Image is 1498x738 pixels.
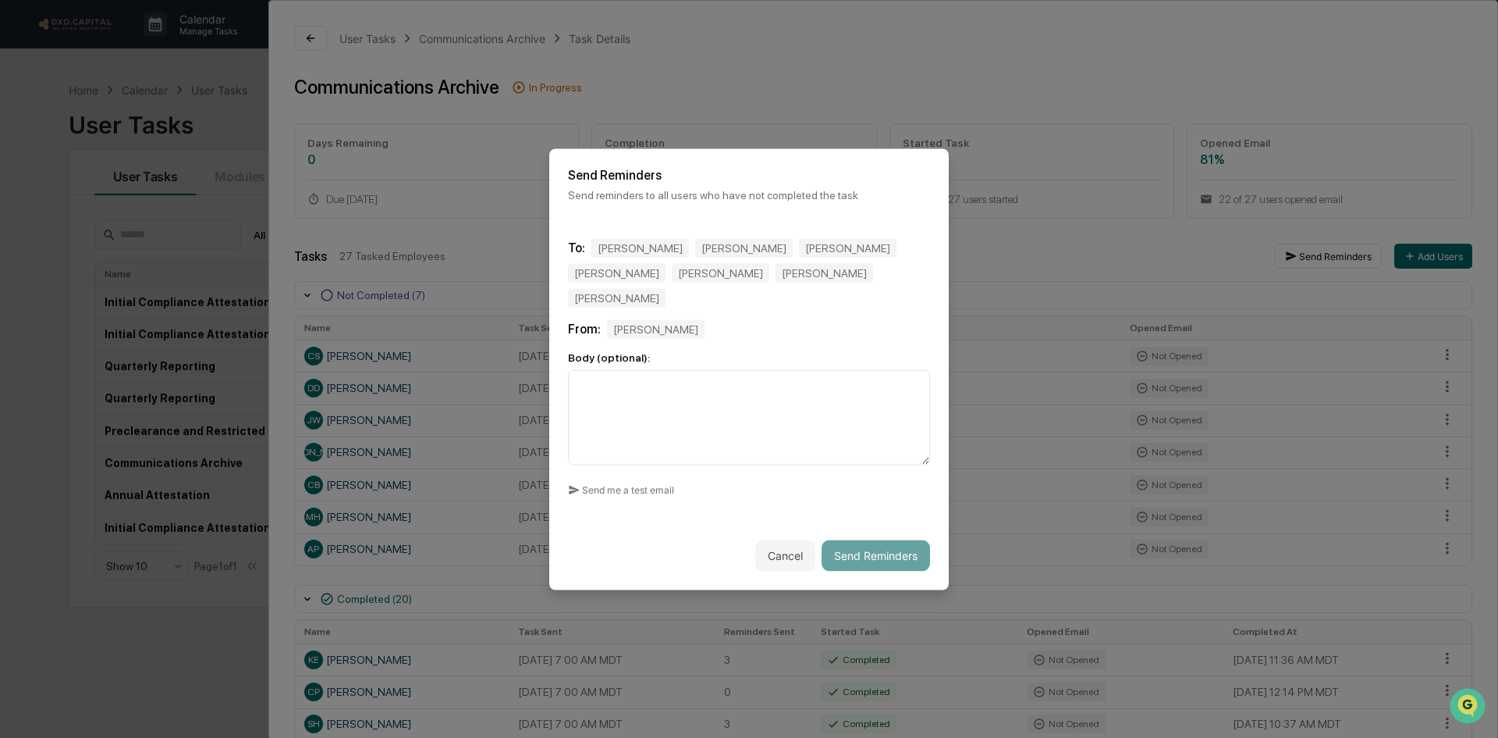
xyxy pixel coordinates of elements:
[568,322,601,337] span: From:
[672,263,769,282] div: [PERSON_NAME]
[568,263,666,282] div: [PERSON_NAME]
[129,197,193,212] span: Attestations
[799,238,896,257] div: [PERSON_NAME]
[607,319,705,338] div: [PERSON_NAME]
[568,288,666,307] div: [PERSON_NAME]
[113,198,126,211] div: 🗄️
[9,191,107,219] a: 🖐️Preclearance
[107,191,200,219] a: 🗄️Attestations
[265,124,284,143] button: Start new chat
[31,226,98,242] span: Data Lookup
[776,263,873,282] div: [PERSON_NAME]
[16,33,284,58] p: How can we help?
[1448,686,1490,729] iframe: Open customer support
[53,135,197,148] div: We're available if you need us!
[568,188,930,201] p: Send reminders to all users who have not completed the task
[110,264,189,276] a: Powered byPylon
[568,351,930,363] div: Body (optional):
[568,241,585,255] span: To:
[591,238,689,257] div: [PERSON_NAME]
[822,540,930,571] button: Send Reminders
[568,477,674,502] button: Send me a test email
[16,228,28,241] div: 🔎
[16,119,44,148] img: 1746055101610-c473b297-6a78-478c-a979-82029cc54cd1
[16,198,28,211] div: 🖐️
[755,540,815,571] button: Cancel
[155,265,189,276] span: Pylon
[9,220,105,248] a: 🔎Data Lookup
[695,238,793,257] div: [PERSON_NAME]
[53,119,256,135] div: Start new chat
[568,167,930,182] h2: Send Reminders
[31,197,101,212] span: Preclearance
